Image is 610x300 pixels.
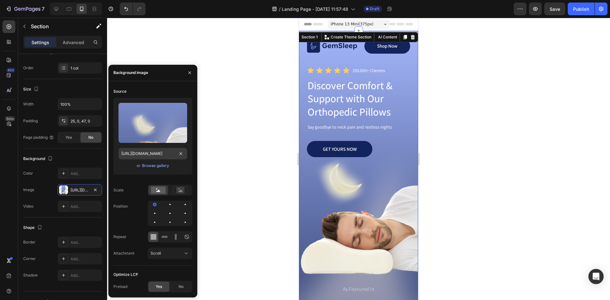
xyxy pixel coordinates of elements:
[71,187,89,193] div: [URL][DOMAIN_NAME]
[113,203,128,209] div: Position
[23,135,54,140] div: Page padding
[6,68,15,73] div: 450
[23,65,34,71] div: Order
[588,269,604,284] div: Open Intercom Messenger
[120,3,146,15] div: Undo/Redo
[71,273,100,278] div: Add...
[282,6,348,12] span: Landing Page - [DATE] 11:57:48
[71,118,100,124] div: 25, 0, 47, 0
[23,187,34,193] div: Image
[113,89,126,94] div: Source
[23,155,54,163] div: Background
[113,187,124,193] div: Scale
[119,148,187,159] input: https://example.com/image.jpg
[31,39,49,46] p: Settings
[1,17,20,22] div: Section 1
[63,39,84,46] p: Advanced
[42,5,44,13] p: 7
[71,204,100,210] div: Add...
[23,223,44,232] div: Shape
[23,272,38,278] div: Shadow
[113,272,138,277] div: Optimize LCP
[119,103,187,143] img: preview-image
[23,118,38,124] div: Padding
[65,135,72,140] span: Yes
[142,163,169,169] button: Browse gallery
[71,65,100,71] div: 1 col
[179,284,184,290] span: No
[23,203,33,209] div: Video
[113,70,148,76] div: Background image
[550,6,560,12] span: Save
[23,85,40,94] div: Size
[3,3,47,15] button: 7
[299,18,418,300] iframe: Design area
[113,234,126,240] div: Repeat
[370,6,379,12] span: Draft
[32,17,72,22] p: Create Theme Section
[80,282,110,290] img: gempages_432750572815254551-d1eb1a07-6278-4e3e-a013-e123f78f1c28.png
[48,281,71,291] img: gempages_432750572815254551-914f7300-9852-4447-9fc2-3310ceb46f85.png
[23,101,34,107] div: Width
[77,16,99,23] button: AI Content
[10,282,38,289] img: gempages_432750572815254551-b7824e63-81fd-4548-b6d5-e9813f09073b.png
[544,3,565,15] button: Save
[568,3,594,15] button: Publish
[31,23,83,30] p: Section
[156,284,162,290] span: Yes
[23,256,36,262] div: Corner
[151,251,161,256] span: Scroll
[573,6,589,12] div: Publish
[23,170,33,176] div: Color
[71,256,100,262] div: Add...
[5,116,15,121] div: Beta
[113,284,127,290] div: Preload
[71,240,100,245] div: Add...
[88,135,93,140] span: No
[113,250,134,256] div: Attachment
[23,239,36,245] div: Border
[71,171,100,177] div: Add...
[58,98,102,110] input: Auto
[279,6,281,12] span: /
[148,248,192,259] button: Scroll
[137,162,140,170] span: or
